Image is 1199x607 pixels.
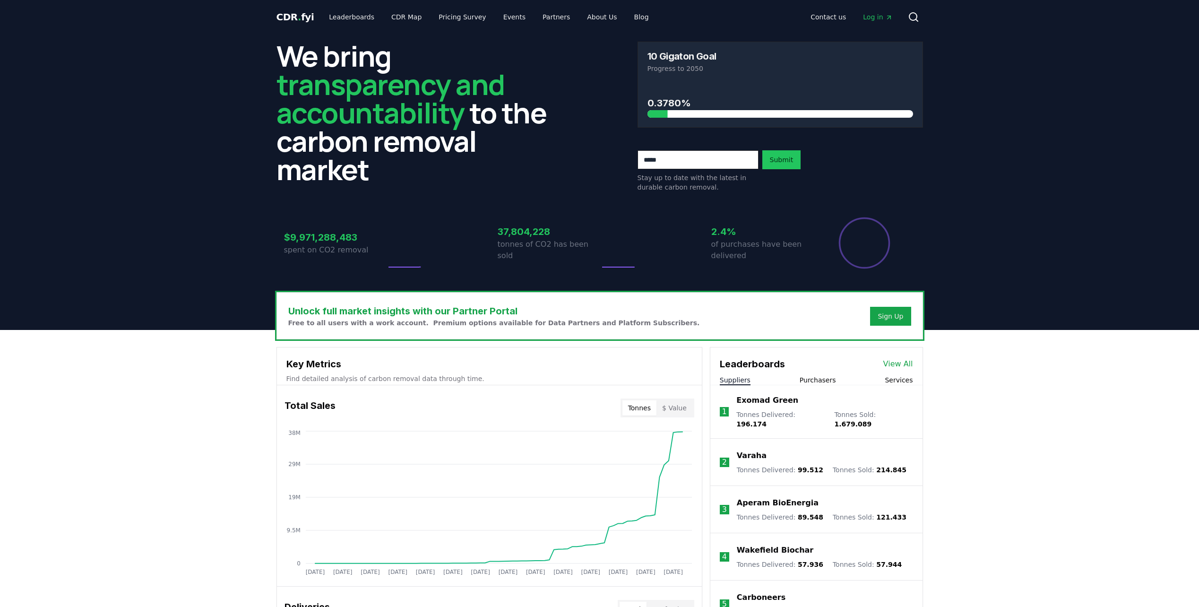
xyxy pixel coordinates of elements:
p: Tonnes Delivered : [736,410,825,429]
tspan: [DATE] [333,569,352,575]
tspan: [DATE] [664,569,683,575]
p: 2 [722,457,727,468]
a: Blog [627,9,656,26]
a: Leaderboards [321,9,382,26]
tspan: 38M [288,430,301,436]
h3: Key Metrics [286,357,692,371]
p: Progress to 2050 [647,64,913,73]
tspan: [DATE] [471,569,490,575]
span: 57.936 [798,561,823,568]
p: Tonnes Delivered : [737,512,823,522]
p: Free to all users with a work account. Premium options available for Data Partners and Platform S... [288,318,700,328]
tspan: [DATE] [443,569,463,575]
tspan: 0 [297,560,301,567]
span: 196.174 [736,420,767,428]
a: Varaha [737,450,767,461]
h3: $9,971,288,483 [284,230,386,244]
tspan: 29M [288,461,301,468]
a: Events [496,9,533,26]
tspan: [DATE] [361,569,380,575]
span: 214.845 [876,466,906,474]
p: Find detailed analysis of carbon removal data through time. [286,374,692,383]
a: Wakefield Biochar [737,545,813,556]
p: 3 [722,504,727,515]
span: 1.679.089 [834,420,871,428]
p: tonnes of CO2 has been sold [498,239,600,261]
a: Log in [855,9,900,26]
span: 121.433 [876,513,906,521]
p: Tonnes Delivered : [737,465,823,475]
span: 99.512 [798,466,823,474]
div: Percentage of sales delivered [838,217,891,269]
a: About Us [579,9,624,26]
a: View All [883,358,913,370]
h3: Unlock full market insights with our Partner Portal [288,304,700,318]
tspan: [DATE] [553,569,573,575]
h3: 0.3780% [647,96,913,110]
h3: Total Sales [285,399,336,417]
span: 89.548 [798,513,823,521]
a: Exomad Green [736,395,798,406]
a: Partners [535,9,578,26]
p: 1 [722,406,726,417]
button: Sign Up [870,307,911,326]
p: of purchases have been delivered [711,239,813,261]
h2: We bring to the carbon removal market [276,42,562,183]
nav: Main [321,9,656,26]
span: Log in [863,12,892,22]
button: Purchasers [800,375,836,385]
tspan: 9.5M [286,527,300,534]
button: Tonnes [622,400,656,416]
a: Pricing Survey [431,9,493,26]
p: spent on CO2 removal [284,244,386,256]
p: Tonnes Delivered : [737,560,823,569]
p: Tonnes Sold : [834,410,913,429]
h3: Leaderboards [720,357,785,371]
p: Tonnes Sold : [833,560,902,569]
h3: 10 Gigaton Goal [647,52,716,61]
tspan: [DATE] [388,569,407,575]
p: Tonnes Sold : [833,465,906,475]
p: 4 [722,551,727,563]
h3: 2.4% [711,225,813,239]
a: Contact us [803,9,854,26]
tspan: [DATE] [305,569,325,575]
span: . [298,11,301,23]
a: Aperam BioEnergia [737,497,819,509]
p: Stay up to date with the latest in durable carbon removal. [638,173,759,192]
nav: Main [803,9,900,26]
button: Services [885,375,913,385]
button: $ Value [656,400,692,416]
span: transparency and accountability [276,65,505,132]
tspan: [DATE] [498,569,518,575]
a: CDR Map [384,9,429,26]
button: Submit [762,150,801,169]
tspan: [DATE] [636,569,656,575]
button: Suppliers [720,375,750,385]
a: Sign Up [878,312,903,321]
tspan: [DATE] [415,569,435,575]
p: Tonnes Sold : [833,512,906,522]
tspan: 19M [288,494,301,501]
span: 57.944 [876,561,902,568]
tspan: [DATE] [581,569,600,575]
a: Carboneers [737,592,785,603]
tspan: [DATE] [609,569,628,575]
h3: 37,804,228 [498,225,600,239]
span: CDR fyi [276,11,314,23]
tspan: [DATE] [526,569,545,575]
a: CDR.fyi [276,10,314,24]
